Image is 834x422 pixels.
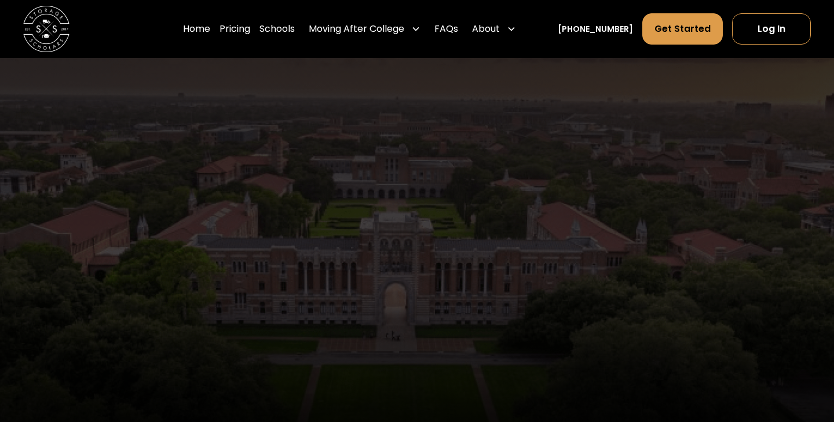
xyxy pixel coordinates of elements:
a: FAQs [434,13,458,45]
div: About [467,13,521,45]
a: Log In [732,13,811,45]
div: Moving After College [309,22,404,36]
img: Storage Scholars main logo [23,6,69,52]
a: Home [183,13,210,45]
div: Moving After College [304,13,425,45]
div: About [472,22,500,36]
a: Get Started [642,13,723,45]
a: Pricing [220,13,250,45]
a: Schools [259,13,295,45]
a: [PHONE_NUMBER] [558,23,633,35]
